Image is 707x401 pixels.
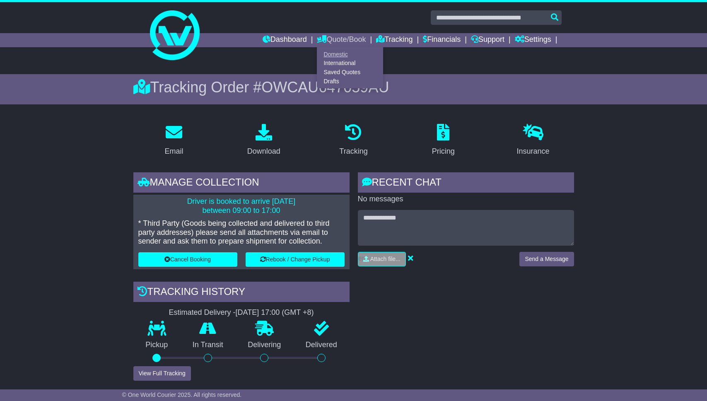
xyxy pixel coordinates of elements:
[519,252,574,266] button: Send a Message
[517,146,550,157] div: Insurance
[236,308,314,317] div: [DATE] 17:00 (GMT +8)
[358,172,574,195] div: RECENT CHAT
[164,146,183,157] div: Email
[138,197,345,215] p: Driver is booked to arrive [DATE] between 09:00 to 17:00
[13,22,20,28] img: website_grey.svg
[133,308,350,317] div: Estimated Delivery -
[512,121,555,160] a: Insurance
[133,282,350,304] div: Tracking history
[122,391,242,398] span: © One World Courier 2025. All rights reserved.
[432,146,455,157] div: Pricing
[242,121,286,160] a: Download
[376,33,413,47] a: Tracking
[317,50,383,59] a: Domestic
[23,13,41,20] div: v 4.0.25
[22,22,91,28] div: Domain: [DOMAIN_NAME]
[423,33,461,47] a: Financials
[293,341,350,350] p: Delivered
[317,33,366,47] a: Quote/Book
[317,77,383,86] a: Drafts
[133,172,350,195] div: Manage collection
[247,146,280,157] div: Download
[13,13,20,20] img: logo_orange.svg
[138,252,237,267] button: Cancel Booking
[339,146,367,157] div: Tracking
[427,121,460,160] a: Pricing
[261,79,389,96] span: OWCAU647059AU
[471,33,504,47] a: Support
[159,121,188,160] a: Email
[317,59,383,68] a: International
[515,33,551,47] a: Settings
[24,48,31,55] img: tab_domain_overview_orange.svg
[263,33,307,47] a: Dashboard
[93,49,137,54] div: Keywords by Traffic
[33,49,74,54] div: Domain Overview
[246,252,345,267] button: Rebook / Change Pickup
[84,48,90,55] img: tab_keywords_by_traffic_grey.svg
[334,121,373,160] a: Tracking
[180,341,236,350] p: In Transit
[317,68,383,77] a: Saved Quotes
[317,47,383,88] div: Quote/Book
[133,341,181,350] p: Pickup
[133,78,574,96] div: Tracking Order #
[236,341,294,350] p: Delivering
[358,195,574,204] p: No messages
[138,219,345,246] p: * Third Party (Goods being collected and delivered to third party addresses) please send all atta...
[133,366,191,381] button: View Full Tracking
